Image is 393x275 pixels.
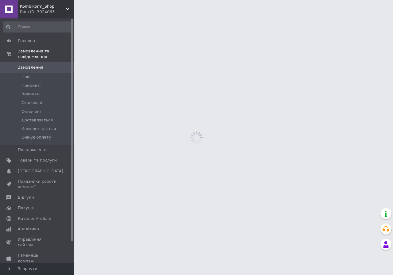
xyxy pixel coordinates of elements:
span: Головна [18,38,35,44]
span: Показники роботи компанії [18,179,57,190]
span: Комплектується [21,126,56,132]
span: Повідомлення [18,147,48,153]
span: Аналітика [18,226,39,232]
div: Ваш ID: 3924063 [20,9,74,15]
span: Очікує оплату [21,135,51,140]
span: Каталог ProSale [18,216,51,221]
span: Відгуки [18,195,34,200]
span: Замовлення та повідомлення [18,48,74,59]
span: Гаманець компанії [18,253,57,264]
span: Замовлення [18,65,43,70]
span: Нові [21,74,30,80]
span: [DEMOGRAPHIC_DATA] [18,168,63,174]
span: Оплачені [21,109,41,114]
span: Прийняті [21,83,41,88]
span: Скасовані [21,100,42,105]
span: Kombikorm_Shop [20,4,66,9]
span: Виконані [21,91,41,97]
span: Доставляється [21,117,53,123]
span: Управління сайтом [18,237,57,248]
span: Товари та послуги [18,158,57,163]
input: Пошук [3,21,72,32]
span: Покупці [18,205,34,211]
